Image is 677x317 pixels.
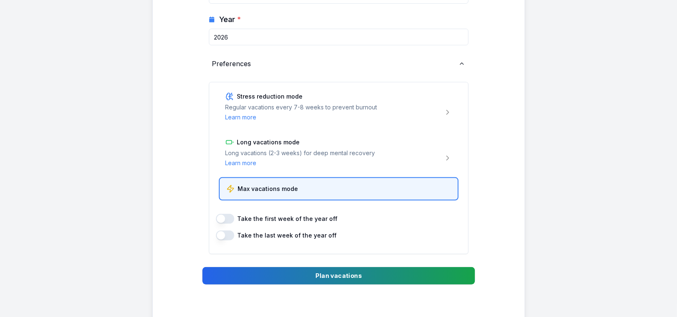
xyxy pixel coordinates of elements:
[212,59,251,69] span: Preferences
[226,113,257,121] button: Learn more
[226,103,377,111] p: Regular vacations every 7-8 weeks to prevent burnout
[202,267,475,285] button: Plan vacations
[226,149,375,157] p: Long vacations (2-3 weeks) for deep mental recovery
[237,94,303,99] span: Stress reduction mode
[238,186,298,192] span: Max vacations mode
[220,14,241,25] span: Year
[226,159,257,167] button: Learn more
[238,215,338,223] label: Take the first week of the year off
[238,231,337,240] label: Take the last week of the year off
[237,139,300,145] span: Long vacations mode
